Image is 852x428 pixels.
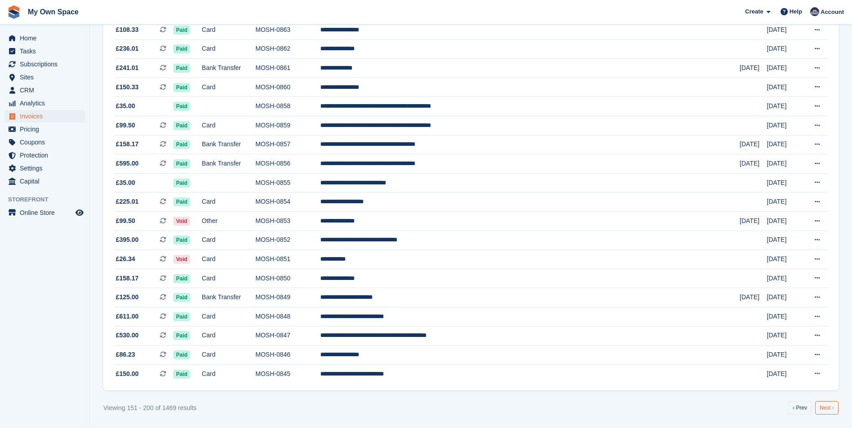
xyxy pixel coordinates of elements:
span: £99.50 [116,216,135,226]
td: MOSH-0852 [256,231,320,250]
td: Card [202,39,255,59]
span: £236.01 [116,44,139,53]
td: Card [202,250,255,269]
td: [DATE] [767,39,802,59]
span: £158.17 [116,140,139,149]
div: Viewing 151 - 200 of 1469 results [103,403,197,413]
td: Card [202,326,255,345]
td: [DATE] [740,135,767,154]
span: £530.00 [116,331,139,340]
td: [DATE] [767,364,802,383]
span: Paid [173,293,190,302]
td: [DATE] [767,135,802,154]
span: Analytics [20,97,74,109]
a: menu [4,110,85,122]
td: [DATE] [767,269,802,288]
td: Other [202,212,255,231]
a: menu [4,206,85,219]
td: MOSH-0849 [256,288,320,307]
span: Paid [173,331,190,340]
td: MOSH-0855 [256,173,320,192]
span: Paid [173,159,190,168]
td: MOSH-0853 [256,212,320,231]
span: Paid [173,236,190,245]
span: Paid [173,350,190,359]
td: MOSH-0845 [256,364,320,383]
span: Paid [173,312,190,321]
td: [DATE] [767,116,802,135]
span: £125.00 [116,293,139,302]
span: £35.00 [116,178,135,188]
span: Paid [173,102,190,111]
span: Void [173,255,190,264]
img: stora-icon-8386f47178a22dfd0bd8f6a31ec36ba5ce8667c1dd55bd0f319d3a0aa187defe.svg [7,5,21,19]
td: Bank Transfer [202,154,255,174]
td: [DATE] [767,97,802,116]
span: Protection [20,149,74,162]
td: MOSH-0850 [256,269,320,288]
td: MOSH-0857 [256,135,320,154]
td: Bank Transfer [202,135,255,154]
a: Preview store [74,207,85,218]
span: £150.00 [116,369,139,379]
span: £158.17 [116,274,139,283]
a: Next [815,401,839,415]
td: MOSH-0851 [256,250,320,269]
td: MOSH-0848 [256,307,320,327]
a: My Own Space [24,4,82,19]
td: MOSH-0860 [256,78,320,97]
a: menu [4,162,85,175]
span: £395.00 [116,235,139,245]
td: [DATE] [767,250,802,269]
td: MOSH-0858 [256,97,320,116]
td: [DATE] [767,307,802,327]
span: Paid [173,83,190,92]
td: MOSH-0856 [256,154,320,174]
span: Capital [20,175,74,188]
a: menu [4,45,85,57]
td: Bank Transfer [202,288,255,307]
td: [DATE] [740,154,767,174]
td: Card [202,21,255,40]
span: CRM [20,84,74,96]
td: Card [202,269,255,288]
span: Invoices [20,110,74,122]
td: MOSH-0859 [256,116,320,135]
span: £241.01 [116,63,139,73]
td: [DATE] [767,288,802,307]
span: Paid [173,197,190,206]
a: menu [4,71,85,83]
span: Void [173,217,190,226]
td: [DATE] [767,326,802,345]
td: Card [202,345,255,365]
td: Card [202,231,255,250]
td: [DATE] [740,59,767,78]
a: menu [4,149,85,162]
a: menu [4,84,85,96]
td: [DATE] [767,345,802,365]
span: Paid [173,274,190,283]
span: Subscriptions [20,58,74,70]
td: [DATE] [767,78,802,97]
span: Sites [20,71,74,83]
td: [DATE] [767,154,802,174]
span: £26.34 [116,254,135,264]
td: MOSH-0847 [256,326,320,345]
span: Paid [173,179,190,188]
span: £108.33 [116,25,139,35]
td: Card [202,192,255,212]
span: Tasks [20,45,74,57]
td: [DATE] [740,288,767,307]
span: Paid [173,26,190,35]
a: menu [4,97,85,109]
span: £99.50 [116,121,135,130]
span: £150.33 [116,83,139,92]
span: £611.00 [116,312,139,321]
span: Paid [173,140,190,149]
a: Previous [788,401,812,415]
td: Card [202,78,255,97]
td: [DATE] [767,192,802,212]
span: Paid [173,44,190,53]
td: [DATE] [767,173,802,192]
span: Account [821,8,844,17]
